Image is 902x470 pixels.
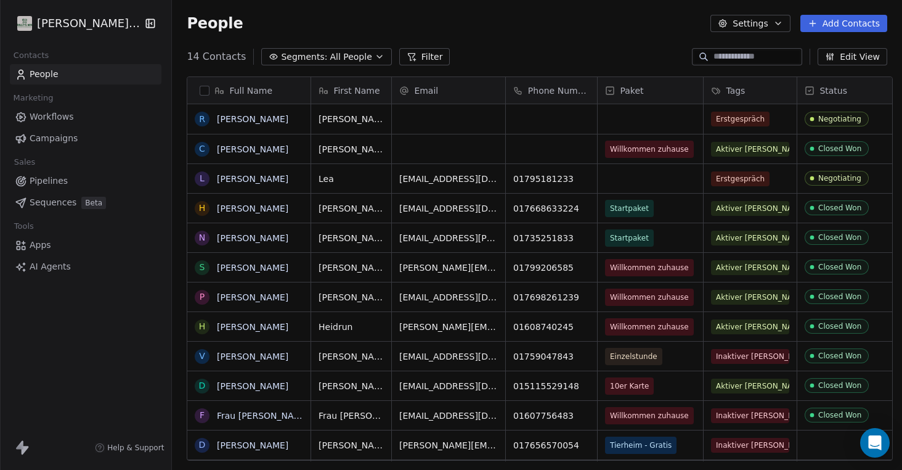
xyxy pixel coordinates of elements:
[711,290,789,305] span: Aktiver [PERSON_NAME]
[217,263,288,273] a: [PERSON_NAME]
[818,352,861,360] div: Closed Won
[399,350,498,363] span: [EMAIL_ADDRESS][DOMAIN_NAME]
[319,321,384,333] span: Heidrun
[30,239,51,252] span: Apps
[319,113,384,125] span: [PERSON_NAME]
[30,110,74,123] span: Workflows
[711,112,770,126] span: Erstgespräch
[610,350,657,363] span: Einzelstunde
[217,204,288,213] a: [PERSON_NAME]
[217,114,288,124] a: [PERSON_NAME]
[528,85,590,97] span: Phone Number
[30,196,76,209] span: Sequences
[818,411,861,419] div: Closed Won
[200,172,205,185] div: L
[333,85,380,97] span: First Name
[10,64,161,85] a: People
[513,439,590,451] span: 017656570054
[711,201,789,216] span: Aktiver [PERSON_NAME]
[281,51,327,64] span: Segments:
[513,202,590,215] span: 017668633224
[818,292,861,301] div: Closed Won
[610,410,689,422] span: Willkommen zuhause
[598,77,703,104] div: Paket
[10,257,161,277] a: AI Agents
[199,231,205,244] div: N
[319,143,384,155] span: [PERSON_NAME]
[610,262,689,274] span: Willkommen zuhause
[187,104,311,461] div: grid
[217,322,288,332] a: [PERSON_NAME]
[513,291,590,303] span: 017698261239
[506,77,597,104] div: Phone Number
[30,175,68,188] span: Pipelines
[217,352,288,361] a: [PERSON_NAME]
[8,46,54,65] span: Contacts
[10,235,161,255] a: Apps
[399,202,498,215] span: [EMAIL_ADDRESS][DOMAIN_NAME]
[107,443,164,453] span: Help & Support
[704,77,797,104] div: Tags
[311,77,391,104] div: First Name
[229,85,272,97] span: Full Name
[217,411,384,421] a: Frau [PERSON_NAME] [PERSON_NAME]
[319,439,384,451] span: [PERSON_NAME]
[818,174,861,183] div: Negotiating
[187,77,311,104] div: Full Name
[399,232,498,244] span: [EMAIL_ADDRESS][PERSON_NAME][DOMAIN_NAME]
[818,233,861,242] div: Closed Won
[513,410,590,422] span: 01607756483
[711,142,789,157] span: Aktiver [PERSON_NAME]
[217,381,288,391] a: [PERSON_NAME]
[860,428,890,458] div: Open Intercom Messenger
[10,192,161,213] a: SequencesBeta
[399,173,498,185] span: [EMAIL_ADDRESS][DOMAIN_NAME]
[513,262,590,274] span: 01799206585
[513,232,590,244] span: 01735251833
[711,349,789,364] span: Inaktiver [PERSON_NAME]
[818,48,887,65] button: Edit View
[319,232,384,244] span: [PERSON_NAME]
[187,49,246,64] span: 14 Contacts
[200,113,206,126] div: R
[818,144,861,153] div: Closed Won
[200,350,206,363] div: V
[200,261,205,274] div: S
[330,51,372,64] span: All People
[819,85,847,97] span: Status
[30,132,78,145] span: Campaigns
[199,320,206,333] div: H
[199,379,206,392] div: D
[513,321,590,333] span: 01608740245
[513,173,590,185] span: 01795181233
[319,410,384,422] span: Frau [PERSON_NAME]
[818,263,861,271] div: Closed Won
[392,77,505,104] div: Email
[610,143,689,155] span: Willkommen zuhause
[610,232,649,244] span: Startpaket
[187,14,243,33] span: People
[513,350,590,363] span: 01759047843
[818,322,861,331] div: Closed Won
[95,443,164,453] a: Help & Support
[399,262,498,274] span: [PERSON_NAME][EMAIL_ADDRESS][PERSON_NAME][DOMAIN_NAME]
[711,260,789,275] span: Aktiver [PERSON_NAME]
[610,321,689,333] span: Willkommen zuhause
[610,291,689,303] span: Willkommen zuhause
[200,409,205,422] div: F
[319,262,384,274] span: [PERSON_NAME]
[217,174,288,184] a: [PERSON_NAME]
[9,217,39,236] span: Tools
[10,107,161,127] a: Workflows
[319,202,384,215] span: [PERSON_NAME]
[15,13,136,34] button: [PERSON_NAME]'s Way
[620,85,643,97] span: Paket
[711,408,789,423] span: Inaktiver [PERSON_NAME]
[319,291,384,303] span: [PERSON_NAME]
[610,202,649,215] span: Startpaket
[726,85,745,97] span: Tags
[200,291,205,303] div: P
[37,15,141,31] span: [PERSON_NAME]'s Way
[199,202,206,215] div: H
[10,128,161,149] a: Campaigns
